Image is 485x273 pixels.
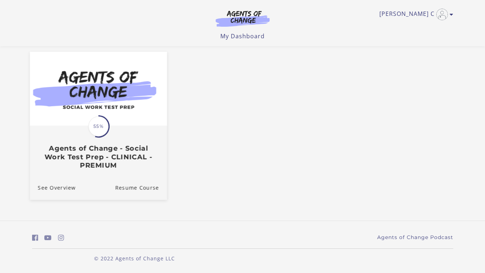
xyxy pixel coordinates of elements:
[88,116,109,136] span: 55%
[115,175,167,200] a: Agents of Change - Social Work Test Prep - CLINICAL - PREMIUM: Resume Course
[220,32,265,40] a: My Dashboard
[30,175,75,200] a: Agents of Change - Social Work Test Prep - CLINICAL - PREMIUM: See Overview
[32,255,237,262] p: © 2022 Agents of Change LLC
[377,234,453,241] a: Agents of Change Podcast
[58,233,64,243] a: https://www.instagram.com/agentsofchangeprep/ (Open in a new window)
[38,144,159,170] h3: Agents of Change - Social Work Test Prep - CLINICAL - PREMIUM
[379,9,450,20] a: Toggle menu
[44,233,52,243] a: https://www.youtube.com/c/AgentsofChangeTestPrepbyMeaganMitchell (Open in a new window)
[208,10,277,27] img: Agents of Change Logo
[44,234,52,241] i: https://www.youtube.com/c/AgentsofChangeTestPrepbyMeaganMitchell (Open in a new window)
[32,234,38,241] i: https://www.facebook.com/groups/aswbtestprep (Open in a new window)
[32,233,38,243] a: https://www.facebook.com/groups/aswbtestprep (Open in a new window)
[58,234,64,241] i: https://www.instagram.com/agentsofchangeprep/ (Open in a new window)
